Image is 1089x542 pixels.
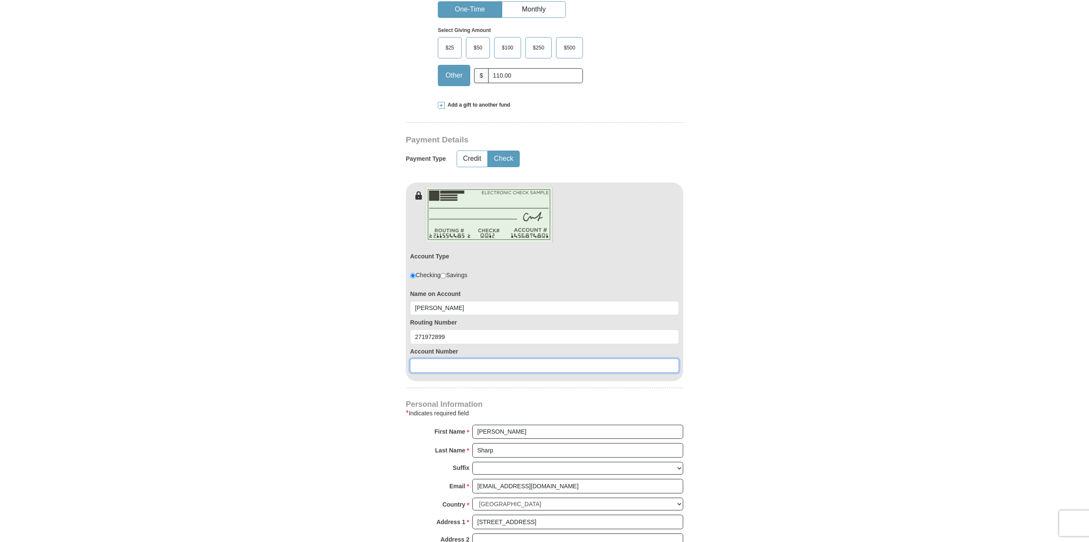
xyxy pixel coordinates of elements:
span: $50 [469,41,486,54]
span: Other [441,69,467,82]
span: $25 [441,41,458,54]
h3: Payment Details [406,135,623,145]
strong: Address 1 [437,516,466,528]
button: Check [488,151,519,167]
div: Indicates required field [406,408,683,418]
label: Name on Account [410,290,679,298]
span: $ [474,68,489,83]
input: Other Amount [488,68,583,83]
strong: Select Giving Amount [438,27,491,33]
img: check-en.png [425,187,553,243]
div: Checking Savings [410,271,467,279]
strong: Suffix [453,462,469,474]
span: $250 [529,41,549,54]
button: One-Time [438,2,501,17]
strong: Last Name [435,444,466,456]
h4: Personal Information [406,401,683,408]
span: $500 [559,41,579,54]
label: Routing Number [410,318,679,327]
label: Account Number [410,347,679,356]
strong: Country [443,499,466,510]
button: Monthly [502,2,565,17]
strong: First Name [434,426,465,438]
span: Add a gift to another fund [445,101,510,109]
span: $100 [498,41,518,54]
h5: Payment Type [406,155,446,162]
button: Credit [457,151,487,167]
label: Account Type [410,252,449,261]
strong: Email [449,480,465,492]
